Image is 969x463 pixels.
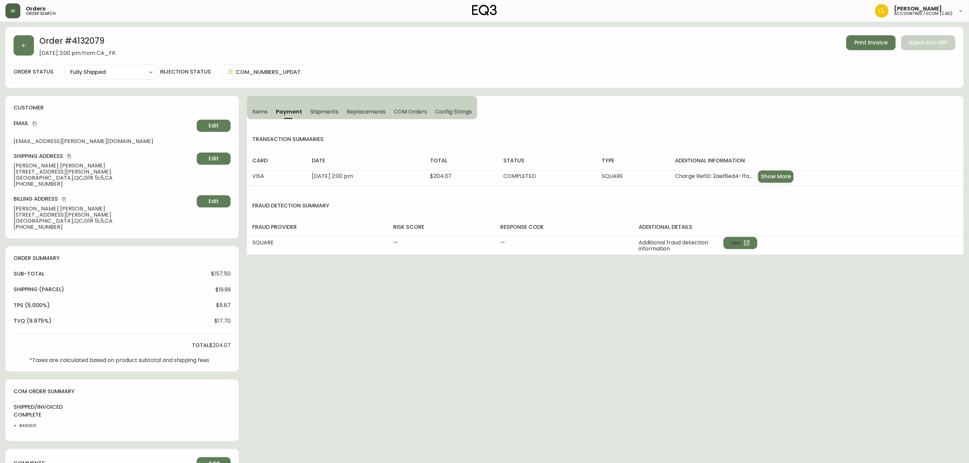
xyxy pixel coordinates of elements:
[276,108,302,115] span: Payment
[14,175,194,181] span: [GEOGRAPHIC_DATA] , QC , G1R 5L5 , CA
[723,237,757,249] button: View
[14,68,54,76] label: order status
[14,212,194,218] span: [STREET_ADDRESS][PERSON_NAME]
[854,39,888,46] span: Print Invoice
[347,108,386,115] span: Replacements
[197,120,231,132] button: Edit
[14,302,50,309] h4: tps (5.000%)
[197,195,231,207] button: Edit
[758,170,794,183] button: Show More
[192,342,209,349] h4: total
[675,157,958,164] h4: additional information
[761,173,791,180] span: Show More
[209,122,219,129] span: Edit
[312,157,419,164] h4: date
[14,120,194,127] h4: Email
[875,4,889,18] img: c8a50d9e0e2261a29cae8bb82ebd33d8
[14,206,194,212] span: [PERSON_NAME] [PERSON_NAME]
[252,157,301,164] h4: card
[39,35,115,50] h2: Order # 4132079
[501,239,505,246] span: —
[61,196,67,203] button: copy
[160,68,211,76] h4: injection status
[197,153,231,165] button: Edit
[435,108,472,115] span: Config Strings
[14,317,52,325] h4: tvq (9.975%)
[894,6,942,12] span: [PERSON_NAME]
[310,108,339,115] span: Shipments
[472,5,497,16] img: logo
[31,120,38,127] button: copy
[14,270,44,278] h4: sub-total
[14,181,194,187] span: [PHONE_NUMBER]
[430,157,492,164] h4: total
[209,198,219,205] span: Edit
[503,157,591,164] h4: status
[430,172,451,180] span: $204.07
[14,224,194,230] span: [PHONE_NUMBER]
[602,172,623,180] span: SQUARE
[215,287,231,293] span: $19.99
[675,173,755,179] span: Charge RefID: 2aef8ed4-ffab-40f6-97f6-a29ccc43157d
[252,172,264,180] span: VISA
[214,318,231,324] span: $17.70
[14,104,231,112] h4: customer
[894,12,953,16] h5: accounting / ecom (cad)
[14,286,64,293] h4: Shipping ( Parcel )
[602,157,664,164] h4: type
[209,342,231,348] span: $204.07
[846,35,896,50] button: Print Invoice
[639,223,958,231] h4: additional details
[639,240,723,252] span: Additional fraud detection information
[312,172,353,180] span: [DATE] 2:00 pm
[393,223,490,231] h4: risk score
[247,136,964,143] h4: transaction summaries
[252,239,274,246] span: SQUARE
[503,172,536,180] span: COMPLETED
[394,108,427,115] span: COM Orders
[14,163,194,169] span: [PERSON_NAME] [PERSON_NAME]
[14,403,51,419] h4: shipped/invoiced complete
[393,239,398,246] span: —
[30,357,209,363] p: *Taxes are calculated based on product subtotal and shipping fees
[14,255,231,262] h4: order summary
[14,138,194,144] span: [EMAIL_ADDRESS][PERSON_NAME][DOMAIN_NAME]
[211,271,231,277] span: $157.50
[247,202,964,209] h4: fraud detection summary
[252,108,268,115] span: Items
[14,153,194,160] h4: Shipping Address
[14,169,194,175] span: [STREET_ADDRESS][PERSON_NAME]
[14,195,194,203] h4: Billing Address
[26,12,56,16] h5: order search
[39,50,115,56] span: [DATE] 2:00 pm from CA_FR
[501,223,628,231] h4: response code
[252,223,382,231] h4: fraud provider
[216,302,231,308] span: $8.87
[14,388,231,395] h4: com order summary
[19,423,51,429] li: 8493631
[209,155,219,162] span: Edit
[14,218,194,224] span: [GEOGRAPHIC_DATA] , QC , G1R 5L5 , CA
[66,153,73,160] button: copy
[26,6,45,12] span: Orders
